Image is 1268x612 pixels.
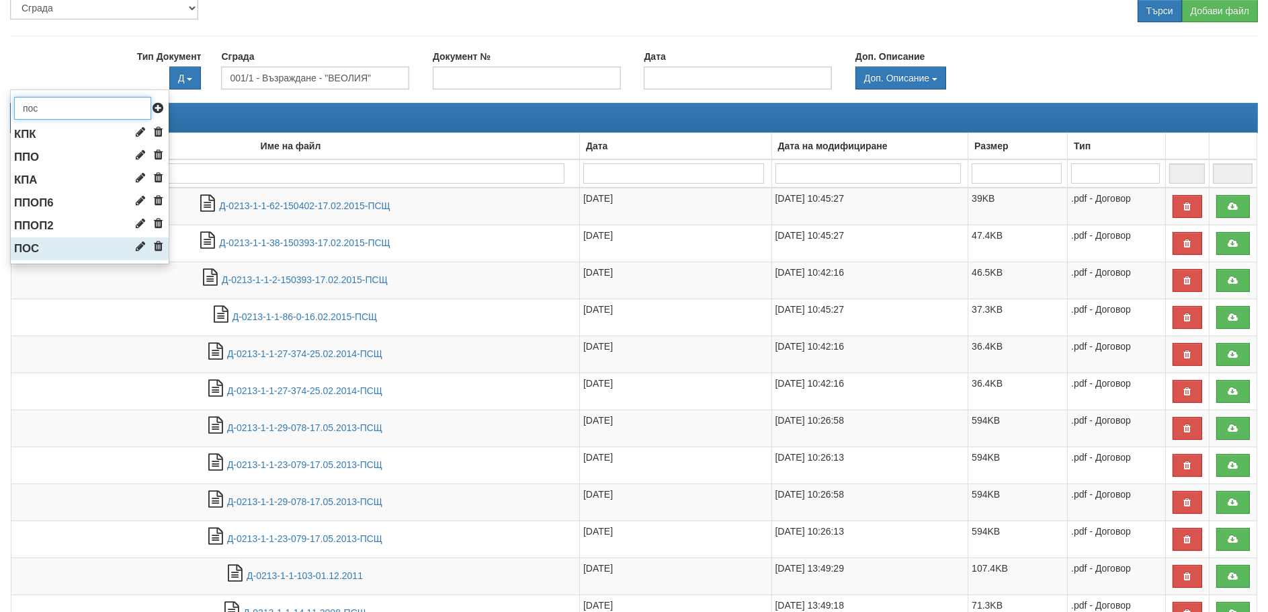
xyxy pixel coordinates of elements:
td: : No sort applied, activate to apply an ascending sort [1209,133,1257,160]
tr: Д-0213-1-1-86-0-16.02.2015-ПСЩ.pdf - Договор [11,299,1257,336]
td: 594KB [968,410,1068,447]
tr: Д-0213-1-1-29-078-17.05.2013-ПСЩ.pdf - Договор [11,484,1257,521]
td: .pdf - Договор [1068,225,1166,262]
td: 37.3KB [968,299,1068,336]
td: Тип: No sort applied, activate to apply an ascending sort [1068,133,1166,160]
a: Д-0213-1-1-86-0-16.02.2015-ПСЩ [233,311,378,322]
td: [DATE] [580,336,772,373]
td: [DATE] [580,373,772,410]
td: .pdf - Договор [1068,262,1166,299]
td: [DATE] 10:26:58 [771,410,968,447]
td: Размер: No sort applied, activate to apply an ascending sort [968,133,1068,160]
b: Име на файл [261,141,321,151]
td: .pdf - Договор [1068,336,1166,373]
td: [DATE] 10:45:27 [771,188,968,225]
td: .pdf - Договор [1068,484,1166,521]
td: Име на файл: No sort applied, activate to apply an ascending sort [11,133,580,160]
td: [DATE] 10:26:13 [771,447,968,484]
td: .pdf - Договор [1068,447,1166,484]
b: Размер [974,141,1008,151]
td: 47.4KB [968,225,1068,262]
tr: Д-0213-1-1-103-01.12.2011.pdf - Договор [11,558,1257,595]
li: Констативен протокол за посещение на клиент [11,123,169,146]
td: .pdf - Договор [1068,521,1166,558]
li: протокол за посещение на обект ремонт по оферта (П6) [11,192,169,215]
tr: Д-0213-1-1-27-374-25.02.2014-ПСЩ.pdf - Договор [11,373,1257,410]
td: [DATE] [580,188,772,225]
td: [DATE] 10:42:16 [771,336,968,373]
li: Протокол за посещение на обект [11,146,169,169]
td: [DATE] 10:45:27 [771,299,968,336]
td: [DATE] [580,558,772,595]
td: [DATE] 10:26:13 [771,521,968,558]
tr: Д-0213-1-1-62-150402-17.02.2015-ПСЩ.pdf - Договор [11,188,1257,225]
tr: Д-0213-1-1-29-078-17.05.2013-ПСЩ.pdf - Договор [11,410,1257,447]
td: .pdf - Договор [1068,558,1166,595]
input: Търси.. [14,97,151,120]
td: Дата: No sort applied, activate to apply an ascending sort [580,133,772,160]
td: [DATE] 10:45:27 [771,225,968,262]
button: Доп. Описание [855,67,946,89]
td: 39KB [968,188,1068,225]
a: Д-0213-1-1-29-078-17.05.2013-ПСЩ [227,496,382,507]
tr: Д-0213-1-1-2-150393-17.02.2015-ПСЩ.pdf - Договор [11,262,1257,299]
td: [DATE] [580,299,772,336]
td: [DATE] 10:42:16 [771,262,968,299]
a: Д-0213-1-1-27-374-25.02.2014-ПСЩ [227,385,382,396]
td: [DATE] [580,447,772,484]
td: [DATE] [580,225,772,262]
li: протокол за посещение на обект абонаментна поддръжка (П2) [11,215,169,237]
a: Д-0213-1-1-62-150402-17.02.2015-ПСЩ [219,200,390,211]
td: 36.4KB [968,336,1068,373]
input: АС [221,67,409,89]
td: [DATE] 10:26:58 [771,484,968,521]
td: [DATE] 10:42:16 [771,373,968,410]
label: Сграда [221,50,254,63]
td: .pdf - Договор [1068,188,1166,225]
td: .pdf - Договор [1068,410,1166,447]
td: .pdf - Договор [1068,299,1166,336]
span: ППО [14,151,39,163]
a: Д-0213-1-1-103-01.12.2011 [247,570,363,581]
td: 107.4KB [968,558,1068,595]
span: ППОП6 [14,196,54,209]
td: 594KB [968,521,1068,558]
label: Доп. Описание [855,50,925,63]
td: Дата на модифициране: No sort applied, activate to apply an ascending sort [771,133,968,160]
b: Дата на модифициране [778,141,888,151]
span: Д [178,73,184,83]
a: Д-0213-1-1-38-150393-17.02.2015-ПСЩ [219,237,390,248]
td: [DATE] [580,484,772,521]
td: 46.5KB [968,262,1068,299]
span: КПК [14,128,36,141]
td: [DATE] [580,410,772,447]
td: .pdf - Договор [1068,373,1166,410]
span: Доп. Описание [864,73,929,83]
button: Д [169,67,201,89]
tr: Д-0213-1-1-23-079-17.05.2013-ПСЩ.pdf - Договор [11,521,1257,558]
td: 594KB [968,447,1068,484]
span: ПОС [14,242,39,255]
a: Д-0213-1-1-27-374-25.02.2014-ПСЩ [227,348,382,359]
a: Д-0213-1-1-23-079-17.05.2013-ПСЩ [227,533,382,544]
td: 594KB [968,484,1068,521]
div: Двоен клик, за изчистване на избраната стойност. [855,67,1046,89]
label: Документ № [433,50,491,63]
label: Тип Документ [137,50,202,63]
td: : No sort applied, activate to apply an ascending sort [1165,133,1209,160]
span: ППОП2 [14,219,54,232]
label: Дата [644,50,665,63]
a: Д-0213-1-1-23-079-17.05.2013-ПСЩ [227,459,382,470]
b: Тип [1074,141,1091,151]
td: [DATE] 13:49:29 [771,558,968,595]
div: Двоен клик, за изчистване на избраната стойност. [10,67,201,89]
span: КПА [14,174,37,186]
a: Д-0213-1-1-2-150393-17.02.2015-ПСЩ [222,274,388,285]
td: [DATE] [580,262,772,299]
a: Д-0213-1-1-29-078-17.05.2013-ПСЩ [227,422,382,433]
tr: Д-0213-1-1-38-150393-17.02.2015-ПСЩ.pdf - Договор [11,225,1257,262]
b: Дата [586,141,607,151]
tr: Д-0213-1-1-23-079-17.05.2013-ПСЩ.pdf - Договор [11,447,1257,484]
tr: Д-0213-1-1-27-374-25.02.2014-ПСЩ.pdf - Договор [11,336,1257,373]
td: 36.4KB [968,373,1068,410]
